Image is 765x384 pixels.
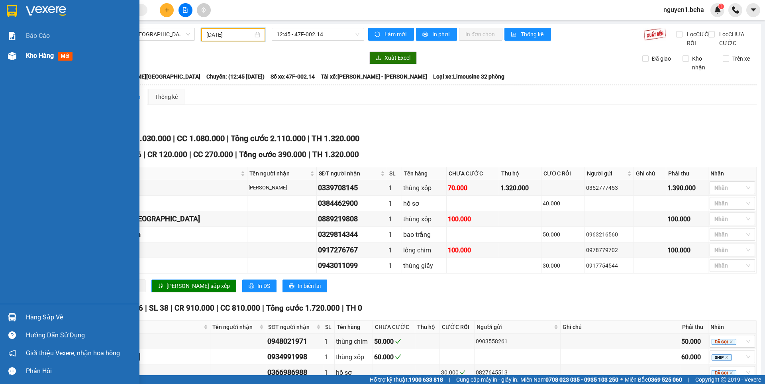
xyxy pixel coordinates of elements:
[725,355,729,359] span: close
[521,30,545,39] span: Thống kê
[520,375,618,384] span: Miền Nam
[634,167,666,180] th: Ghi chú
[118,303,143,313] span: Đơn 26
[26,348,120,358] span: Giới thiệu Vexere, nhận hoa hồng
[317,196,387,211] td: 0384462900
[201,7,206,13] span: aim
[403,261,445,271] div: thùng giấy
[249,169,308,178] span: Tên người nhận
[543,230,583,239] div: 50.000
[336,337,371,347] div: thùng chim
[716,30,757,47] span: Lọc CHƯA CƯỚC
[289,283,294,289] span: printer
[681,352,707,362] div: 60.000
[499,167,541,180] th: Thu hộ
[422,32,429,38] span: printer
[586,183,632,192] div: 0352777453
[449,375,450,384] span: |
[541,167,585,180] th: CƯỚC RỒI
[26,329,133,341] div: Hướng dẫn sử dụng
[26,52,54,59] span: Kho hàng
[477,323,552,331] span: Người gửi
[388,183,400,193] div: 1
[257,282,270,290] span: In DS
[76,213,246,224] div: [PERSON_NAME][GEOGRAPHIC_DATA]
[7,5,17,17] img: logo-vxr
[500,183,540,193] div: 1.320.000
[212,323,258,331] span: Tên người nhận
[8,313,16,321] img: warehouse-icon
[164,7,170,13] span: plus
[266,349,323,365] td: 0934991998
[317,180,387,196] td: 0339708145
[625,375,682,384] span: Miền Bắc
[206,30,253,39] input: 09/10/2025
[317,242,387,258] td: 0917276767
[171,303,173,313] span: |
[403,183,445,193] div: thùng xốp
[312,134,359,143] span: TH 1.320.000
[710,169,754,178] div: Nhãn
[680,321,708,334] th: Phải thu
[266,334,323,349] td: 0948021971
[173,134,175,143] span: |
[216,303,218,313] span: |
[416,28,457,41] button: printerIn phơi
[456,375,518,384] span: Cung cấp máy in - giấy in:
[145,303,147,313] span: |
[336,368,371,378] div: hồ sơ
[667,245,707,255] div: 100.000
[729,340,733,344] span: close
[206,72,265,81] span: Chuyến: (12:45 [DATE])
[77,323,202,331] span: ĐC Giao
[402,167,447,180] th: Tên hàng
[403,199,445,209] div: hồ sơ
[324,352,333,362] div: 1
[318,244,386,256] div: 0917276767
[440,321,475,334] th: CƯỚC RỒI
[543,199,583,208] div: 40.000
[149,303,169,313] span: SL 38
[432,30,451,39] span: In phơi
[267,351,322,362] div: 0934991998
[684,30,714,47] span: Lọc CƯỚC RỒI
[395,354,401,360] span: check
[8,52,16,60] img: warehouse-icon
[388,261,400,271] div: 1
[448,183,498,193] div: 70.000
[268,323,315,331] span: SĐT người nhận
[721,377,726,382] span: copyright
[76,351,209,362] div: 26 [PERSON_NAME]
[649,54,674,63] span: Đã giao
[433,72,504,81] span: Loại xe: Limousine 32 phòng
[317,227,387,242] td: 0329814344
[729,54,753,63] span: Trên xe
[178,3,192,17] button: file-add
[318,198,386,209] div: 0384462900
[448,245,498,255] div: 100.000
[318,213,386,224] div: 0889219808
[403,245,445,255] div: lồng chim
[720,4,722,9] span: 1
[323,321,335,334] th: SL
[266,365,323,380] td: 0366986988
[373,321,415,334] th: CHƯA CƯỚC
[298,282,321,290] span: In biên lai
[318,182,386,193] div: 0339708145
[370,375,443,384] span: Hỗ trợ kỹ thuật:
[26,31,50,41] span: Báo cáo
[242,280,277,292] button: printerIn DS
[151,280,236,292] button: sort-ascending[PERSON_NAME] sắp xếp
[266,303,340,313] span: Tổng cước 1.720.000
[262,303,264,313] span: |
[76,244,246,256] div: km 6
[376,55,381,61] span: download
[710,323,754,331] div: Nhãn
[545,376,618,383] strong: 0708 023 035 - 0935 103 250
[476,337,559,346] div: 0903558261
[76,229,246,240] div: [PERSON_NAME] an
[667,183,707,193] div: 1.390.000
[712,354,732,360] span: SHIP
[336,352,371,362] div: thùng xốp
[543,261,583,270] div: 30.000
